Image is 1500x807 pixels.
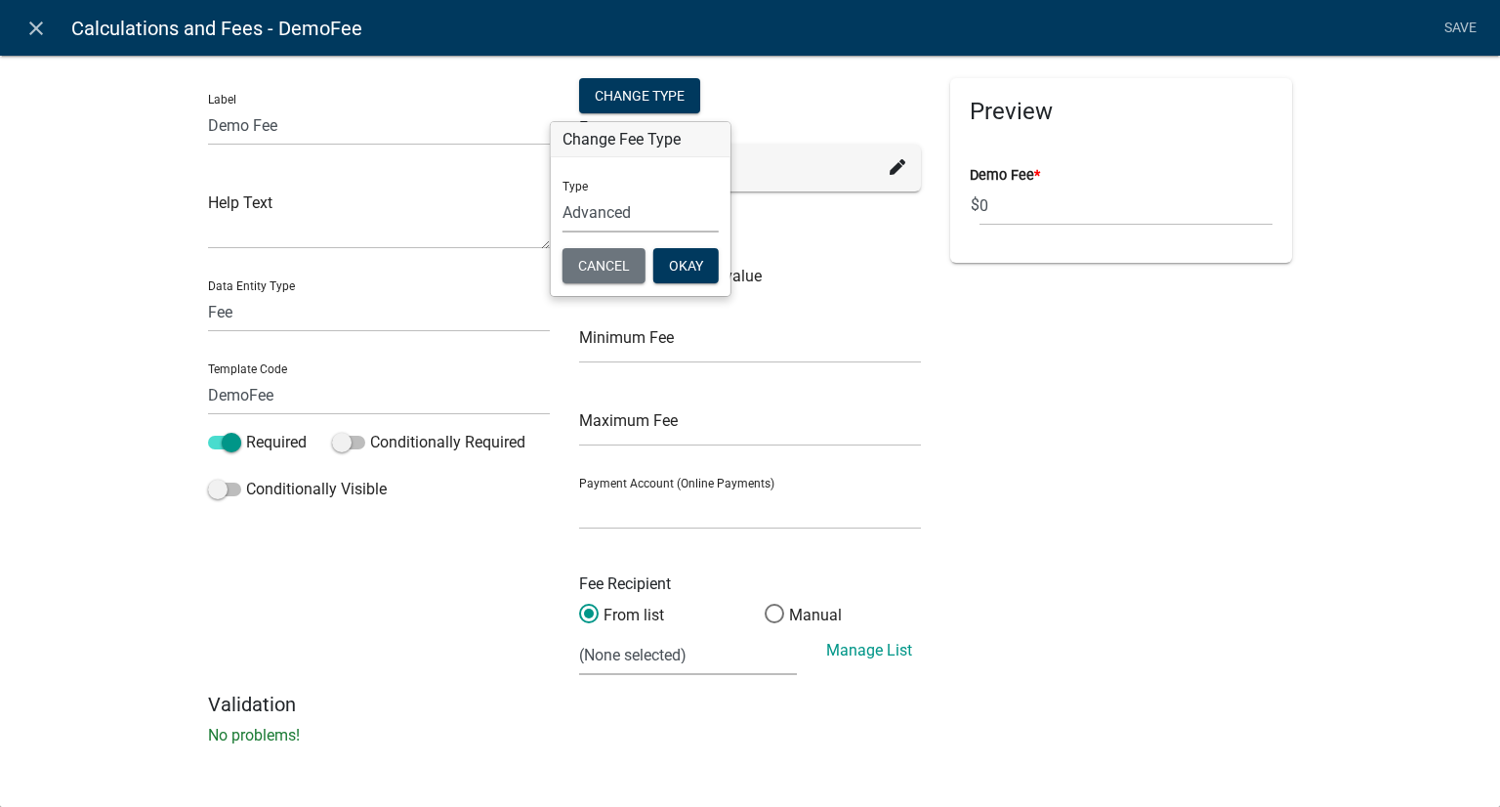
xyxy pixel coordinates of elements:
[71,9,362,48] span: Calculations and Fees - DemoFee
[653,248,719,283] button: Okay
[765,604,842,627] label: Manual
[208,431,307,454] label: Required
[208,724,1292,747] p: No problems!
[595,156,905,180] div: Otherwise
[332,431,525,454] label: Conditionally Required
[1436,10,1484,47] a: Save
[826,641,912,659] a: Manage List
[970,186,980,226] span: $
[579,604,664,627] label: From list
[970,169,1040,183] label: Demo Fee
[562,248,646,283] button: Cancel
[208,693,1292,716] h5: Validation
[970,98,1272,126] h5: Preview
[24,17,48,40] i: close
[208,478,387,501] label: Conditionally Visible
[564,573,936,596] div: Fee Recipient
[579,78,700,113] div: Change Type
[551,122,730,157] h3: Change Fee Type
[579,118,921,137] h6: Fee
